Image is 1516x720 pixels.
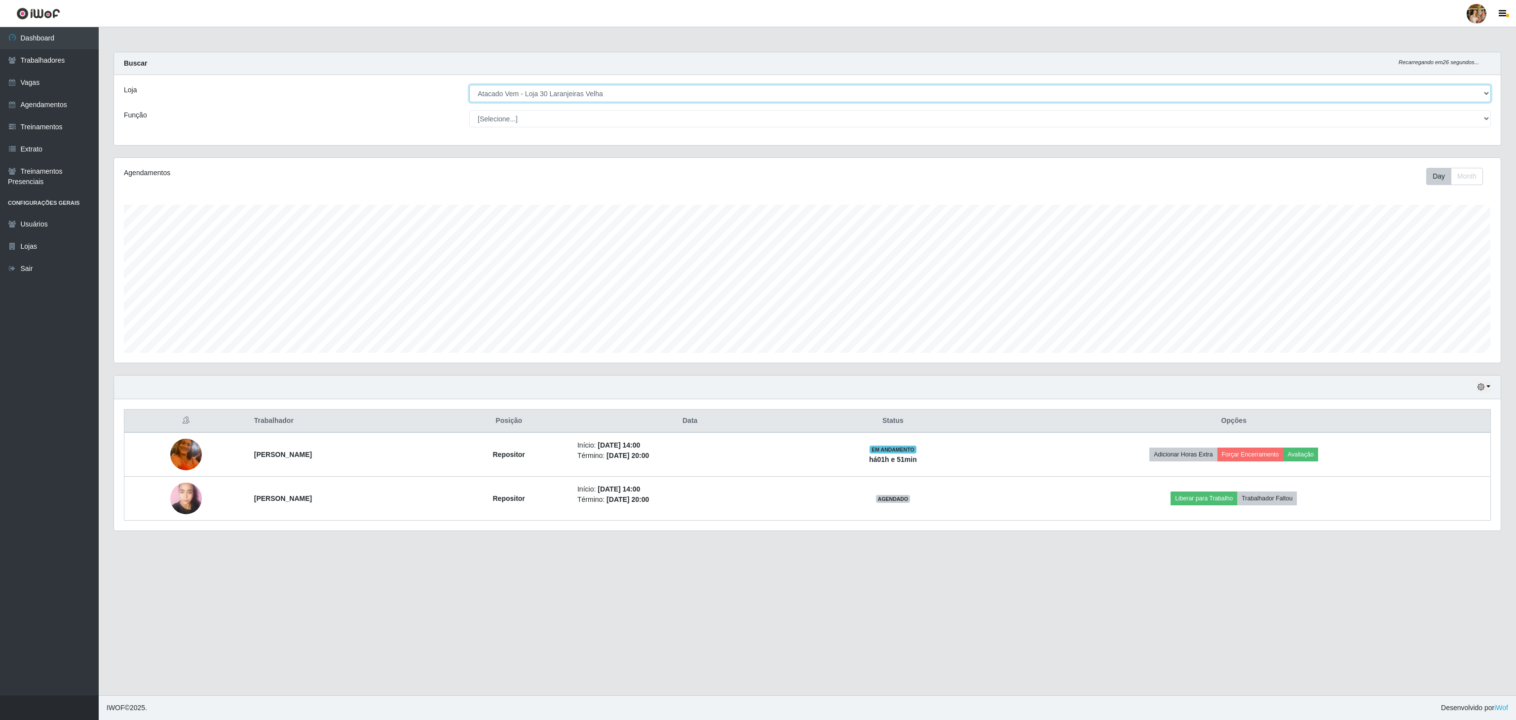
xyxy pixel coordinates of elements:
[254,494,312,502] strong: [PERSON_NAME]
[1451,168,1483,185] button: Month
[876,495,910,503] span: AGENDADO
[493,451,525,458] strong: Repositor
[978,410,1491,433] th: Opções
[1426,168,1451,185] button: Day
[107,703,147,713] span: © 2025 .
[1441,703,1508,713] span: Desenvolvido por
[1283,448,1318,461] button: Avaliação
[107,704,125,712] span: IWOF
[16,7,60,20] img: CoreUI Logo
[1237,492,1297,505] button: Trabalhador Faltou
[1217,448,1284,461] button: Forçar Encerramento
[493,494,525,502] strong: Repositor
[598,441,640,449] time: [DATE] 14:00
[1171,492,1237,505] button: Liberar para Trabalho
[170,477,202,519] img: 1750798204685.jpeg
[577,484,802,494] li: Início:
[808,410,977,433] th: Status
[124,85,137,95] label: Loja
[1426,168,1491,185] div: Toolbar with button groups
[870,446,916,454] span: EM ANDAMENTO
[577,451,802,461] li: Término:
[124,168,685,178] div: Agendamentos
[598,485,640,493] time: [DATE] 14:00
[869,455,917,463] strong: há 01 h e 51 min
[1494,704,1508,712] a: iWof
[446,410,571,433] th: Posição
[1149,448,1217,461] button: Adicionar Horas Extra
[170,433,202,475] img: 1744940135172.jpeg
[1399,59,1479,65] i: Recarregando em 26 segundos...
[606,452,649,459] time: [DATE] 20:00
[577,494,802,505] li: Término:
[571,410,808,433] th: Data
[248,410,447,433] th: Trabalhador
[124,110,147,120] label: Função
[577,440,802,451] li: Início:
[254,451,312,458] strong: [PERSON_NAME]
[1426,168,1483,185] div: First group
[124,59,147,67] strong: Buscar
[606,495,649,503] time: [DATE] 20:00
